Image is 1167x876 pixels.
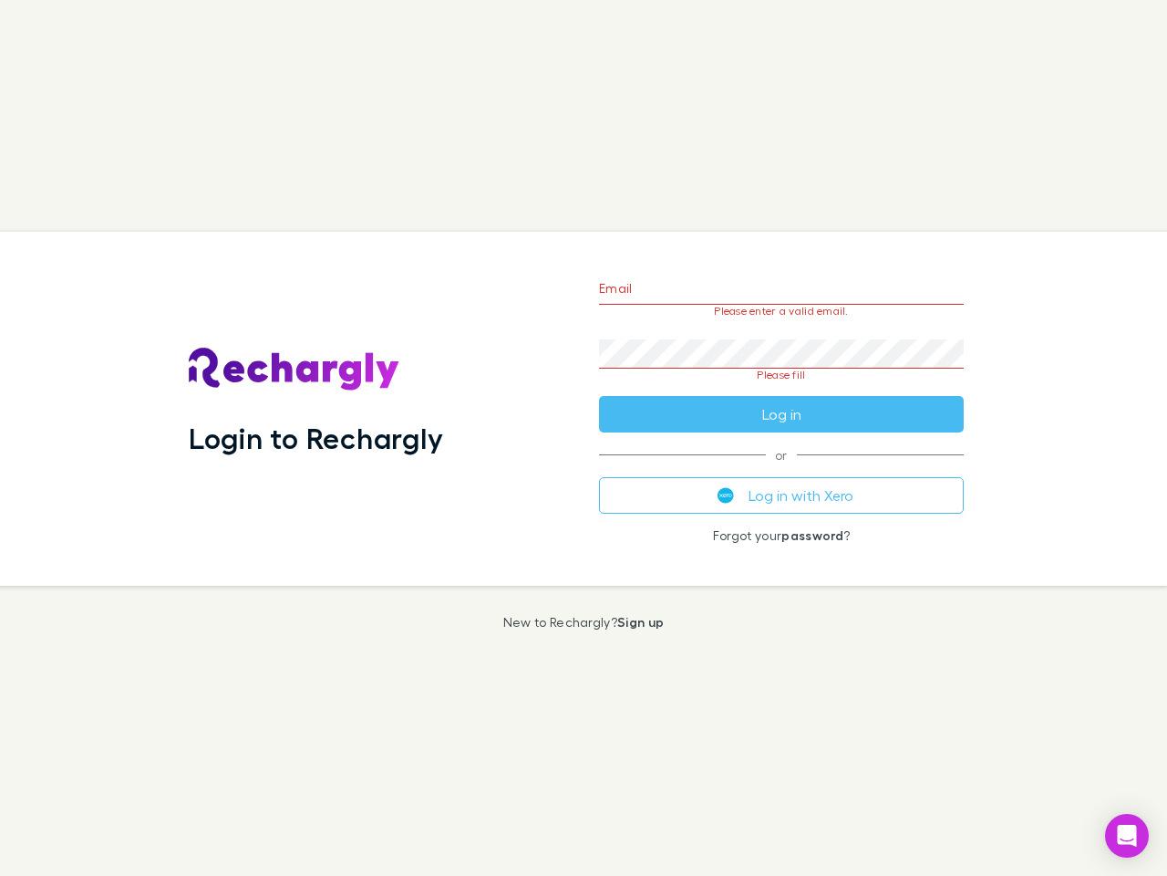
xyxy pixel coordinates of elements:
p: New to Rechargly? [503,615,665,630]
h1: Login to Rechargly [189,421,443,455]
p: Please enter a valid email. [599,305,964,318]
img: Xero's logo [718,487,734,504]
img: Rechargly's Logo [189,348,400,391]
a: Sign up [617,614,664,630]
p: Forgot your ? [599,528,964,543]
button: Log in [599,396,964,433]
p: Please fill [599,369,964,381]
div: Open Intercom Messenger [1105,814,1149,858]
button: Log in with Xero [599,477,964,514]
span: or [599,454,964,455]
a: password [781,527,843,543]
